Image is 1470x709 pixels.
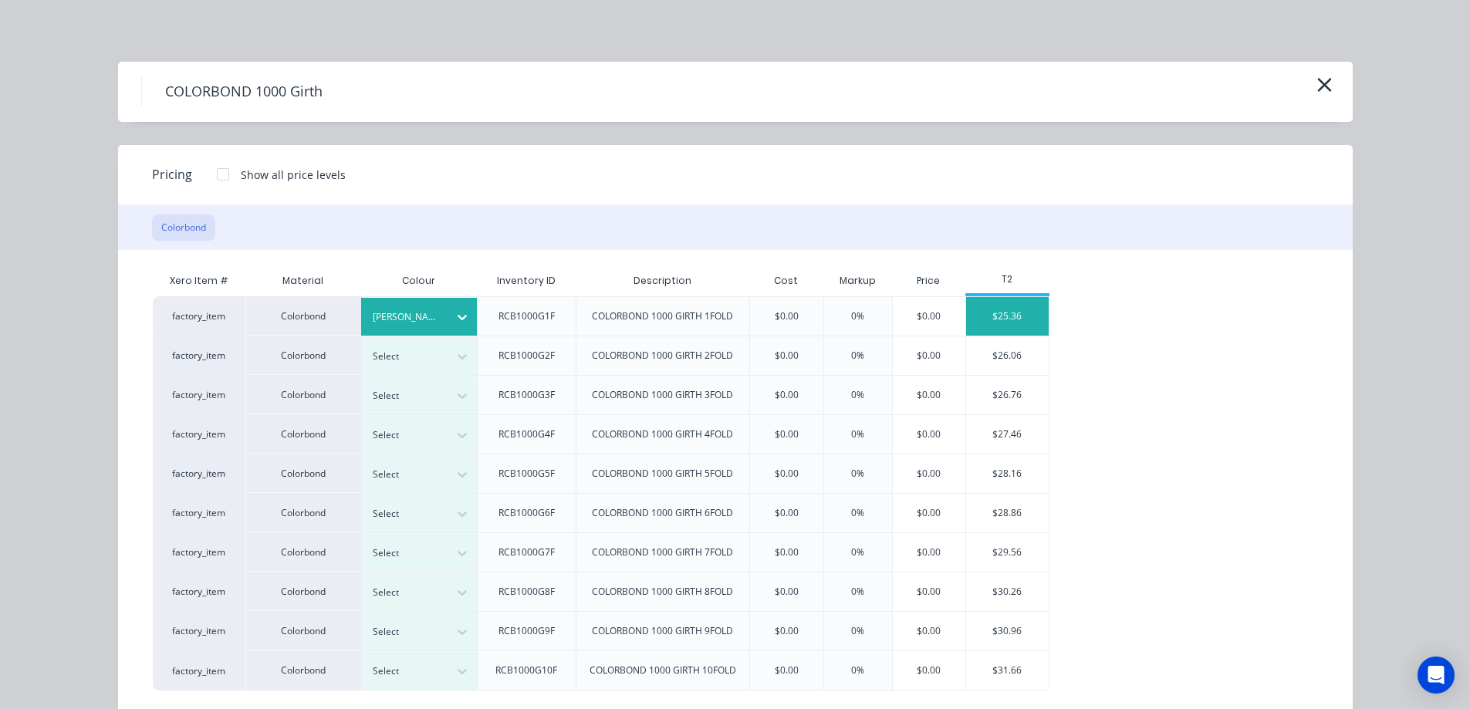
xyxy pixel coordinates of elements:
[851,663,864,677] div: 0%
[851,624,864,638] div: 0%
[592,506,733,520] div: COLORBOND 1000 GIRTH 6FOLD
[498,467,555,481] div: RCB1000G5F
[498,349,555,363] div: RCB1000G2F
[592,349,733,363] div: COLORBOND 1000 GIRTH 2FOLD
[245,336,361,375] div: Colorbond
[893,572,966,611] div: $0.00
[775,663,799,677] div: $0.00
[498,427,555,441] div: RCB1000G4F
[851,309,864,323] div: 0%
[361,265,477,296] div: Colour
[775,624,799,638] div: $0.00
[152,165,192,184] span: Pricing
[966,651,1049,690] div: $31.66
[965,272,1049,286] div: T2
[153,336,245,375] div: factory_item
[153,296,245,336] div: factory_item
[245,375,361,414] div: Colorbond
[851,349,864,363] div: 0%
[966,336,1049,375] div: $26.06
[893,651,966,690] div: $0.00
[592,388,733,402] div: COLORBOND 1000 GIRTH 3FOLD
[245,611,361,650] div: Colorbond
[1418,657,1455,694] div: Open Intercom Messenger
[893,336,966,375] div: $0.00
[966,454,1049,493] div: $28.16
[498,506,555,520] div: RCB1000G6F
[966,415,1049,454] div: $27.46
[153,454,245,493] div: factory_item
[245,572,361,611] div: Colorbond
[775,506,799,520] div: $0.00
[592,585,733,599] div: COLORBOND 1000 GIRTH 8FOLD
[851,585,864,599] div: 0%
[485,262,568,300] div: Inventory ID
[775,388,799,402] div: $0.00
[775,309,799,323] div: $0.00
[966,297,1049,336] div: $25.36
[153,611,245,650] div: factory_item
[966,494,1049,532] div: $28.86
[749,265,823,296] div: Cost
[966,376,1049,414] div: $26.76
[245,265,361,296] div: Material
[495,663,557,677] div: RCB1000G10F
[775,467,799,481] div: $0.00
[498,624,555,638] div: RCB1000G9F
[245,493,361,532] div: Colorbond
[893,297,966,336] div: $0.00
[893,376,966,414] div: $0.00
[775,585,799,599] div: $0.00
[153,375,245,414] div: factory_item
[498,585,555,599] div: RCB1000G8F
[851,427,864,441] div: 0%
[245,650,361,690] div: Colorbond
[893,612,966,650] div: $0.00
[498,545,555,559] div: RCB1000G7F
[153,572,245,611] div: factory_item
[153,414,245,454] div: factory_item
[498,388,555,402] div: RCB1000G3F
[893,415,966,454] div: $0.00
[592,545,733,559] div: COLORBOND 1000 GIRTH 7FOLD
[153,265,245,296] div: Xero Item #
[893,454,966,493] div: $0.00
[592,309,733,323] div: COLORBOND 1000 GIRTH 1FOLD
[621,262,704,300] div: Description
[498,309,555,323] div: RCB1000G1F
[592,467,733,481] div: COLORBOND 1000 GIRTH 5FOLD
[966,533,1049,572] div: $29.56
[241,167,346,183] div: Show all price levels
[245,532,361,572] div: Colorbond
[851,545,864,559] div: 0%
[966,572,1049,611] div: $30.26
[775,427,799,441] div: $0.00
[823,265,892,296] div: Markup
[592,624,733,638] div: COLORBOND 1000 GIRTH 9FOLD
[851,467,864,481] div: 0%
[892,265,966,296] div: Price
[775,349,799,363] div: $0.00
[153,650,245,690] div: factory_item
[893,494,966,532] div: $0.00
[851,506,864,520] div: 0%
[153,493,245,532] div: factory_item
[590,663,736,677] div: COLORBOND 1000 GIRTH 10FOLD
[592,427,733,441] div: COLORBOND 1000 GIRTH 4FOLD
[245,454,361,493] div: Colorbond
[153,532,245,572] div: factory_item
[245,414,361,454] div: Colorbond
[851,388,864,402] div: 0%
[245,296,361,336] div: Colorbond
[141,77,346,106] h4: COLORBOND 1000 Girth
[775,545,799,559] div: $0.00
[966,612,1049,650] div: $30.96
[152,214,215,241] button: Colorbond
[893,533,966,572] div: $0.00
